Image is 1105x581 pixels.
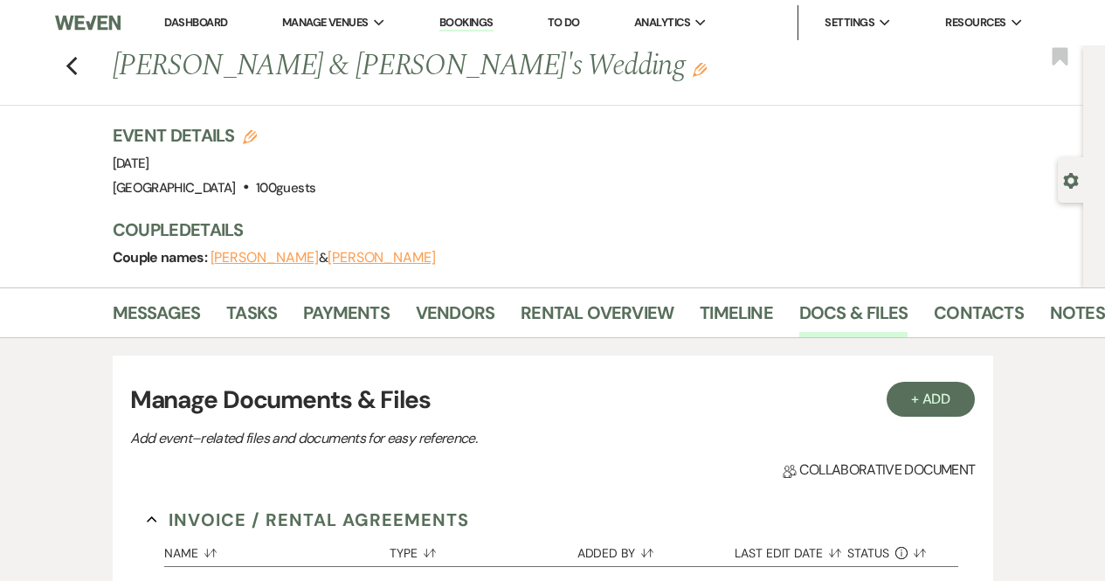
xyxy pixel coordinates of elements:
span: [GEOGRAPHIC_DATA] [113,179,236,197]
a: Bookings [439,15,494,31]
button: Invoice / Rental Agreements [147,507,469,533]
a: Notes [1050,299,1105,337]
h3: Event Details [113,123,316,148]
span: Status [847,547,889,559]
a: Vendors [416,299,494,337]
span: 100 guests [256,179,315,197]
a: Contacts [934,299,1024,337]
span: Manage Venues [282,14,369,31]
button: Open lead details [1063,171,1079,188]
p: Add event–related files and documents for easy reference. [130,427,742,450]
h3: Manage Documents & Files [130,382,976,418]
h3: Couple Details [113,218,1067,242]
span: Collaborative document [783,460,975,481]
span: Settings [825,14,874,31]
button: Added By [577,533,735,566]
span: [DATE] [113,155,149,172]
span: & [211,249,436,266]
button: Name [164,533,390,566]
button: Status [847,533,937,566]
a: Timeline [700,299,773,337]
a: Rental Overview [521,299,673,337]
span: Resources [945,14,1005,31]
img: Weven Logo [55,4,120,41]
span: Couple names: [113,248,211,266]
h1: [PERSON_NAME] & [PERSON_NAME]'s Wedding [113,45,882,87]
button: Type [390,533,577,566]
a: To Do [548,15,580,30]
a: Messages [113,299,201,337]
button: + Add [887,382,976,417]
a: Dashboard [164,15,227,30]
button: Last Edit Date [735,533,847,566]
button: Edit [693,61,707,77]
a: Payments [303,299,390,337]
a: Docs & Files [799,299,908,337]
a: Tasks [226,299,277,337]
button: [PERSON_NAME] [328,251,436,265]
button: [PERSON_NAME] [211,251,319,265]
span: Analytics [634,14,690,31]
